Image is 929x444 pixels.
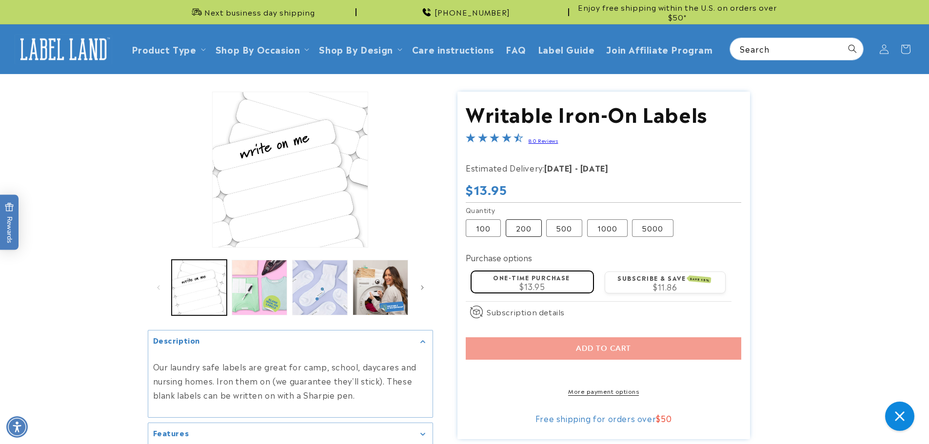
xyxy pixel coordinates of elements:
a: 80 Reviews - open in a new tab [528,137,558,144]
button: Load image 3 in gallery view [292,260,348,315]
button: Search [842,38,863,59]
label: Purchase options [466,251,532,263]
span: Label Guide [538,43,595,55]
span: 4.3-star overall rating [466,134,523,146]
span: Shop By Occasion [216,43,300,55]
span: Enjoy free shipping within the U.S. on orders over $50* [573,2,782,21]
button: Load image 4 in gallery view [353,260,408,315]
summary: Shop By Design [313,38,406,60]
span: Next business day shipping [204,7,315,17]
strong: [DATE] [580,162,609,174]
a: Join Affiliate Program [600,38,718,60]
button: Add to cart [466,337,741,360]
span: FAQ [506,43,526,55]
span: 50 [661,412,672,424]
h2: Features [153,428,189,438]
label: 200 [506,219,542,237]
label: Subscribe & save [617,273,711,282]
div: Free shipping for orders over [466,413,741,423]
button: Slide right [412,277,433,298]
label: 500 [546,219,582,237]
a: Label Guide [532,38,601,60]
label: 1000 [587,219,628,237]
span: SAVE 15% [689,275,712,283]
legend: Quantity [466,205,496,215]
button: Load image 1 in gallery view [172,260,227,315]
label: 5000 [632,219,673,237]
span: [PHONE_NUMBER] [435,7,510,17]
a: Product Type [132,42,197,56]
h2: Description [153,335,200,345]
h1: Writable Iron-On Labels [466,100,741,126]
a: Care instructions [406,38,500,60]
img: Label Land [15,34,112,64]
span: $11.86 [653,281,677,292]
summary: Product Type [126,38,210,60]
span: Add to cart [576,344,631,353]
a: Label Land [11,30,116,68]
p: Estimated Delivery: [466,161,710,175]
span: $13.95 [466,180,507,198]
span: Subscription details [487,306,565,318]
label: One-time purchase [493,273,570,282]
p: Our laundry safe labels are great for camp, school, daycares and nursing homes. Iron them on (we ... [153,360,428,402]
div: Accessibility Menu [6,416,28,438]
summary: Description [148,330,433,352]
span: Rewards [5,202,14,243]
strong: [DATE] [544,162,573,174]
label: 100 [466,219,501,237]
span: $ [656,412,661,424]
button: Load image 2 in gallery view [232,260,287,315]
span: Join Affiliate Program [606,43,712,55]
button: Slide left [148,277,169,298]
summary: Shop By Occasion [210,38,314,60]
a: FAQ [500,38,532,60]
a: Shop By Design [319,42,393,56]
span: $13.95 [519,280,545,292]
iframe: Gorgias live chat messenger [880,398,919,434]
span: Care instructions [412,43,494,55]
a: More payment options [466,386,741,395]
strong: - [575,162,578,174]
